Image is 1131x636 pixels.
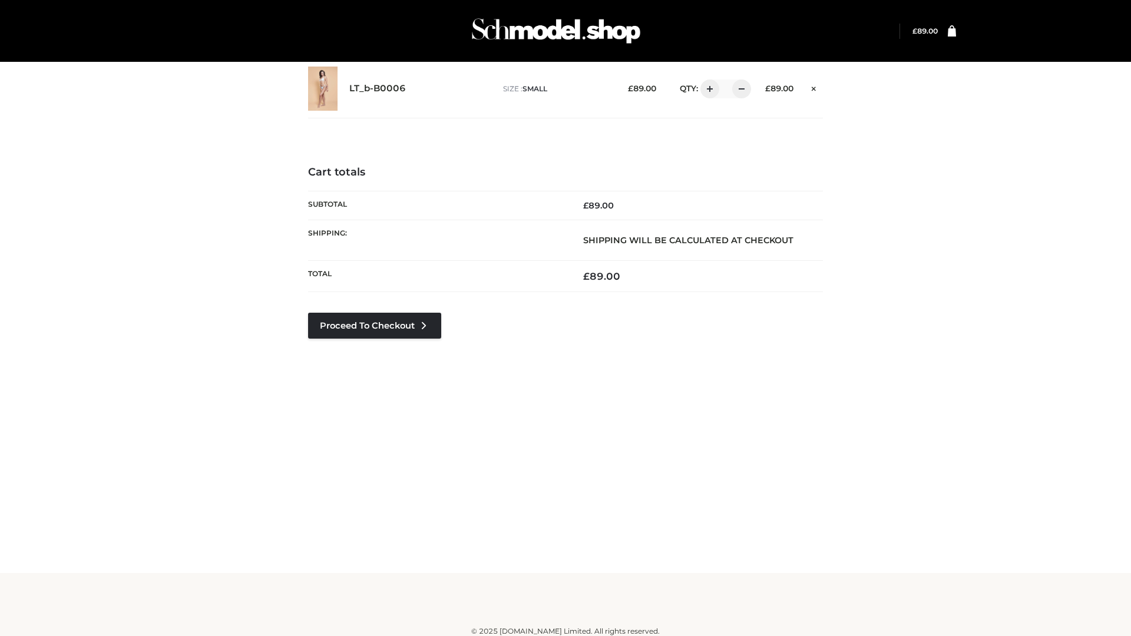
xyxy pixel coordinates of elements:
[628,84,656,93] bdi: 89.00
[583,200,614,211] bdi: 89.00
[349,83,406,94] a: LT_b-B0006
[765,84,793,93] bdi: 89.00
[805,79,823,95] a: Remove this item
[765,84,770,93] span: £
[912,26,938,35] bdi: 89.00
[308,191,565,220] th: Subtotal
[583,235,793,246] strong: Shipping will be calculated at checkout
[308,261,565,292] th: Total
[522,84,547,93] span: SMALL
[308,313,441,339] a: Proceed to Checkout
[468,8,644,54] img: Schmodel Admin 964
[583,270,590,282] span: £
[583,200,588,211] span: £
[583,270,620,282] bdi: 89.00
[308,166,823,179] h4: Cart totals
[308,67,338,111] img: LT_b-B0006 - SMALL
[668,79,747,98] div: QTY:
[308,220,565,260] th: Shipping:
[628,84,633,93] span: £
[912,26,938,35] a: £89.00
[503,84,610,94] p: size :
[912,26,917,35] span: £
